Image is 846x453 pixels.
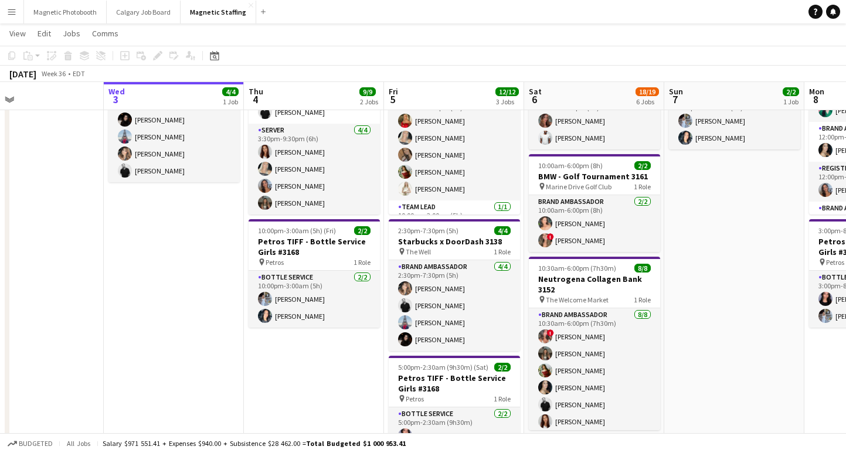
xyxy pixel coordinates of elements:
app-job-card: In progress3:00pm-4:00pm (1h)4/4Starbucks Virtual Training Virtual Call1 RoleBrand Ambassador4/43... [108,41,240,182]
span: Budgeted [19,440,53,448]
span: Edit [38,28,51,39]
span: Thu [249,86,263,97]
span: Petros [406,394,424,403]
span: 4/4 [222,87,239,96]
span: Fri [389,86,398,97]
app-card-role: Team Lead1/110:00am-3:00pm (5h) [389,200,520,240]
h3: Petros TIFF - Bottle Service Girls #3168 [389,373,520,394]
span: ! [547,233,554,240]
app-card-role: Brand Ambassador2/29:00am-4:00pm (7h)[PERSON_NAME][PERSON_NAME] [529,93,660,149]
span: 6 [527,93,542,106]
span: 2:30pm-7:30pm (5h) [398,226,458,235]
span: 2/2 [783,87,799,96]
app-job-card: 10:00am-3:00pm (5h)6/6MetalWorks Corporate BBQ 2435 Woodbridge2 RolesServer5/510:00am-3:00pm (5h)... [389,41,520,214]
div: 2 Jobs [360,97,378,106]
span: 2/2 [354,226,371,235]
a: Comms [87,26,123,41]
span: 1 Role [494,394,511,403]
span: Petros [266,258,284,267]
span: Marine Drive Golf Club [546,182,611,191]
h3: Neutrogena Collagen Bank 3152 [529,274,660,295]
a: Edit [33,26,56,41]
span: The Welcome Market [546,295,609,304]
span: Sat [529,86,542,97]
span: 9/9 [359,87,376,96]
span: 3 [107,93,125,106]
app-job-card: 10:00am-6:00pm (8h)2/2BMW - Golf Tournament 3161 Marine Drive Golf Club1 RoleBrand Ambassador2/21... [529,154,660,252]
app-job-card: 10:00pm-3:00am (5h) (Fri)2/2Petros TIFF - Bottle Service Girls #3168 Petros1 RoleBottle Service2/... [249,219,380,328]
span: 1 Role [354,258,371,267]
div: 6 Jobs [636,97,658,106]
span: ! [547,329,554,336]
h3: BMW - Golf Tournament 3161 [529,171,660,182]
span: 18/19 [636,87,659,96]
button: Magnetic Photobooth [24,1,107,23]
span: 4/4 [494,226,511,235]
span: 10:00pm-3:00am (5h) (Fri) [258,226,336,235]
app-card-role: Brand Ambassador2/210:00am-6:00pm (8h)[PERSON_NAME]![PERSON_NAME] [529,195,660,252]
app-card-role: Server4/43:30pm-9:30pm (6h)[PERSON_NAME][PERSON_NAME][PERSON_NAME][PERSON_NAME] [249,124,380,214]
span: Total Budgeted $1 000 953.41 [306,439,406,448]
span: Petros [826,258,844,267]
span: Comms [92,28,118,39]
a: Jobs [58,26,85,41]
button: Magnetic Staffing [181,1,256,23]
button: Calgary Job Board [107,1,181,23]
span: 2/2 [494,363,511,372]
span: 12/12 [495,87,519,96]
span: 1 Role [634,295,651,304]
span: All jobs [64,439,93,448]
span: Mon [809,86,824,97]
div: 1 Job [783,97,799,106]
button: Budgeted [6,437,55,450]
app-job-card: 10:30am-6:00pm (7h30m)8/8Neutrogena Collagen Bank 3152 The Welcome Market1 RoleBrand Ambassador8/... [529,257,660,430]
app-card-role: Brand Ambassador4/42:30pm-7:30pm (5h)[PERSON_NAME][PERSON_NAME][PERSON_NAME][PERSON_NAME] [389,260,520,351]
div: 3 Jobs [496,97,518,106]
span: 1 Role [634,182,651,191]
a: View [5,26,30,41]
app-card-role: Brand Ambassador4/43:00pm-4:00pm (1h)[PERSON_NAME][PERSON_NAME][PERSON_NAME][PERSON_NAME] [108,91,240,182]
app-card-role: Server5/510:00am-3:00pm (5h)[PERSON_NAME][PERSON_NAME][PERSON_NAME][PERSON_NAME][PERSON_NAME] [389,93,520,200]
app-job-card: 3:30pm-9:30pm (6h)7/7Neutrogena Collagen Bank 3152 The Welcome Market3 Roles3:30pm-9:30pm (6h)[PE... [249,41,380,214]
span: 8 [807,93,824,106]
span: Week 36 [39,69,68,78]
div: Salary $971 551.41 + Expenses $940.00 + Subsistence $28 462.00 = [103,439,406,448]
app-card-role: Bottle Service2/210:00pm-3:00am (5h)[PERSON_NAME][PERSON_NAME] [249,271,380,328]
span: Wed [108,86,125,97]
span: 7 [667,93,683,106]
span: Sun [669,86,683,97]
span: Jobs [63,28,80,39]
span: 2/2 [634,161,651,170]
app-card-role: Bottle Service2/27:00pm-12:00am (5h)[PERSON_NAME][PERSON_NAME] [669,93,800,149]
div: [DATE] [9,68,36,80]
span: 10:30am-6:00pm (7h30m) [538,264,616,273]
span: 5:00pm-2:30am (9h30m) (Sat) [398,363,488,372]
span: The Well [406,247,431,256]
span: 10:00am-6:00pm (8h) [538,161,603,170]
div: 1 Job [223,97,238,106]
span: 5 [387,93,398,106]
h3: Starbucks x DoorDash 3138 [389,236,520,247]
span: View [9,28,26,39]
span: 8/8 [634,264,651,273]
span: 4 [247,93,263,106]
span: 1 Role [494,247,511,256]
h3: Petros TIFF - Bottle Service Girls #3168 [249,236,380,257]
app-job-card: 2:30pm-7:30pm (5h)4/4Starbucks x DoorDash 3138 The Well1 RoleBrand Ambassador4/42:30pm-7:30pm (5h... [389,219,520,351]
div: EDT [73,69,85,78]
